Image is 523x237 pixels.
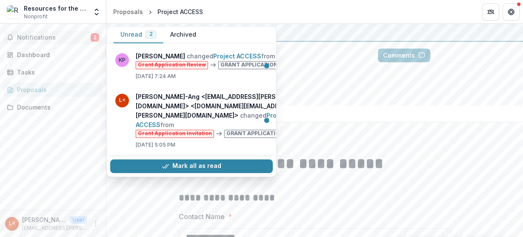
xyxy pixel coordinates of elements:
button: Comments [378,49,430,62]
p: changed from [136,92,323,138]
button: Partners [482,3,499,20]
p: Contact Name [179,211,225,222]
span: 2 [91,33,99,42]
nav: breadcrumb [110,6,206,18]
div: Lorinda De Vera-Ang <rbi.lorinda@gmail.com> <rbi.lorinda@gmail.com> [9,221,15,226]
img: Resources for the Blind, Inc. [7,5,20,19]
div: Proposals [17,85,96,94]
button: Unread [114,26,163,43]
p: User [70,216,87,224]
p: [EMAIL_ADDRESS][PERSON_NAME][DOMAIN_NAME] [22,224,87,232]
a: Project ACCESS [136,112,288,128]
a: Documents [3,100,103,114]
a: Project ACCESS [213,52,261,60]
a: Dashboard [3,48,103,62]
span: 2 [149,32,153,38]
button: Open entity switcher [91,3,103,20]
div: Resources for the Blind, Inc. [24,4,87,13]
span: Notifications [17,34,91,41]
button: Answer Suggestions [434,49,516,62]
div: Proposals [113,7,143,16]
button: More [91,219,101,229]
div: Tasks [17,68,96,77]
div: [PERSON_NAME] Fund for the Blind [113,27,516,38]
p: [PERSON_NAME]-Ang <[EMAIL_ADDRESS][PERSON_NAME][DOMAIN_NAME]> <[DOMAIN_NAME][EMAIL_ADDRESS][PERSO... [22,215,66,224]
button: Notifications2 [3,31,103,44]
button: Archived [163,26,203,43]
a: Proposals [3,83,103,97]
div: Project ACCESS [157,7,203,16]
button: Get Help [503,3,520,20]
p: changed from [136,52,317,69]
div: Dashboard [17,50,96,59]
a: Proposals [110,6,146,18]
span: Nonprofit [24,13,48,20]
div: Documents [17,103,96,112]
a: Tasks [3,65,103,79]
button: Mark all as read [110,159,273,173]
